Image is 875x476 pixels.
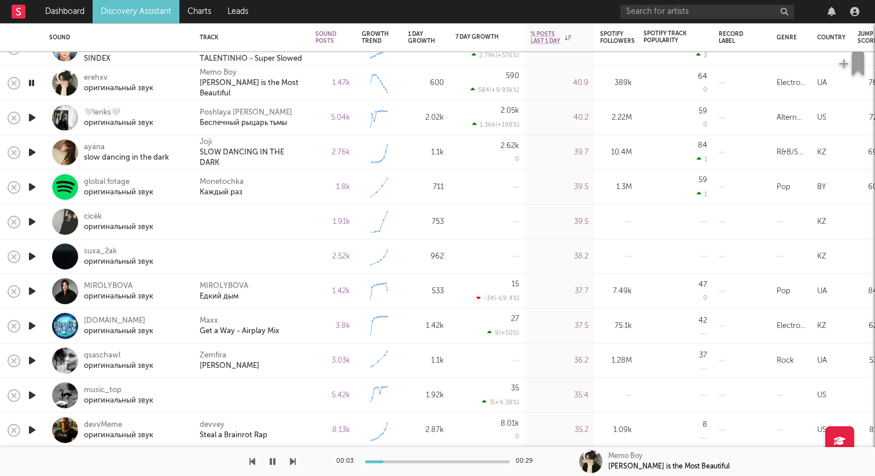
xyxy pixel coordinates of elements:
div: 7.49k [600,285,632,298]
div: cicëk [84,212,153,222]
div: 1.42k [408,319,444,333]
div: devvMeme [84,420,153,430]
div: Memo Boy [608,451,642,462]
div: Zemfira [200,350,226,361]
div: Country [817,34,845,41]
a: qsaschawlоригинальный звук [84,350,153,371]
div: оригинальный звук [84,257,153,267]
div: 1.36k ( +198 % ) [472,121,519,128]
div: [DOMAIN_NAME] [84,316,153,326]
div: US [817,423,826,437]
div: 1.1k [408,354,444,368]
div: оригинальный звук [84,118,153,128]
div: UA [817,285,827,298]
div: Sound Posts [315,31,336,45]
div: 2.22M [600,111,632,125]
div: 00:29 [516,455,539,468]
div: Maxx [200,316,218,326]
div: 3 ( +9.38 % ) [482,398,519,406]
div: 39.7 [531,146,589,160]
div: оригинальный звук [84,361,153,371]
div: оригинальный звук [84,430,153,441]
div: slow dancing in the dark [84,153,169,163]
div: 8.01k [501,420,519,427]
div: 84 [698,142,707,149]
div: Pop [777,180,791,194]
div: 7 Day Growth [455,34,502,40]
div: 64 [698,73,707,80]
div: KZ [817,319,826,333]
div: 3.03k [315,354,350,368]
div: Electronic [777,319,806,333]
div: 59 [698,176,707,184]
div: Pop [777,285,791,298]
div: 1.09k [600,423,632,437]
a: Каждый раз [200,187,242,198]
a: Monetochka [200,177,244,187]
a: devvMemeоригинальный звук [84,420,153,441]
a: cicëkоригинальный звук [84,212,153,233]
div: -34 ( -69.4 % ) [476,294,519,302]
div: 1.8k [315,180,350,194]
a: MONTAGEM VOZES TALENTINHO - Super Slowed [200,43,304,64]
div: 40.2 [531,111,589,125]
div: 753 [408,215,444,229]
a: SLOW DANCING IN THE DARK [200,147,304,168]
div: US [817,111,826,125]
a: Едкий дым [200,291,238,302]
a: MIROLYBOVA [200,281,248,291]
div: 15 [512,281,519,288]
div: 0 [703,121,707,128]
div: Record Label [719,31,748,45]
div: 27 [511,315,519,323]
div: 39.5 [531,215,589,229]
div: 38.2 [531,250,589,264]
div: erehxv [84,73,153,83]
a: Joji [200,137,212,147]
div: Growth Trend [362,31,391,45]
a: Get a Way - Airplay Mix [200,326,280,337]
div: 35 [511,385,519,392]
div: 389k [600,76,632,90]
div: 962 [408,250,444,264]
a: 🤍leriks🤍оригинальный звук [84,108,153,128]
div: 1.3M [600,180,632,194]
div: оригинальный звук [84,187,153,198]
div: 3.8k [315,319,350,333]
div: devvey [200,420,225,430]
div: music_top [84,385,153,396]
div: 2.02k [408,111,444,125]
div: 2.62k [501,142,519,150]
div: [PERSON_NAME] [200,361,259,371]
a: Беспечный рыцарь тьмы [200,118,287,128]
a: MIROLYBOVAоригинальный звук [84,281,153,302]
div: MIROLYBOVA [84,281,153,291]
div: Spotify Followers [600,31,635,45]
div: 0 [703,87,707,93]
div: Electronic [777,76,806,90]
div: Poshlaya [PERSON_NAME] [200,108,292,118]
div: 35.4 [531,389,589,403]
div: 0 [515,434,519,440]
div: Memo Boy [200,68,237,78]
div: KZ [817,215,826,229]
div: 1.42k [315,285,350,298]
a: suxa_2akоригинальный звук [84,246,153,267]
div: Rock [777,354,794,368]
div: Spotify Track Popularity [644,30,690,44]
div: 600 [408,76,444,90]
div: UA [817,354,827,368]
a: Steal a Brainrot Rap [200,430,267,441]
div: 75.1k [600,319,632,333]
div: 42 [698,317,707,324]
a: [PERSON_NAME] is the Most Beautiful [200,78,304,99]
div: 1.92k [408,389,444,403]
div: 590 [506,72,519,80]
div: 37.7 [531,285,589,298]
